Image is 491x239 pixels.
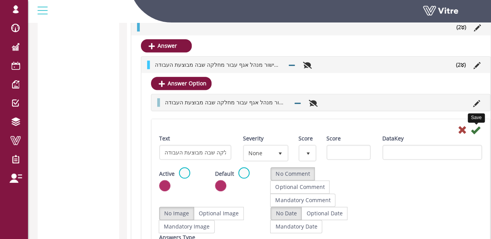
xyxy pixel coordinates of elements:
label: Score [326,134,341,143]
label: Optional Comment [270,180,330,194]
label: Optional Image [194,207,244,220]
span: select [273,146,287,160]
li: (2 ) [452,61,470,69]
label: No Image [159,207,194,220]
label: Mandatory Image [159,220,215,233]
label: Score [298,134,313,143]
label: Severity [243,134,264,143]
span: + [300,146,301,160]
label: DataKey [382,134,404,143]
span: select [301,146,315,160]
label: Default [215,170,234,178]
label: No Date [271,207,302,220]
span: כן - יש צורך באישור מנהל אגף עבור מחלקה שבה מבוצעת העבודה [155,61,309,68]
label: Optional Date [301,207,347,220]
label: No Comment [271,167,315,180]
span: None [244,146,274,160]
label: Mandatory Comment [270,194,335,207]
span: יש צורך באישור מנהל אגף עבור מחלקה שבה מבוצעת העבודה [165,99,310,106]
label: Text [159,134,170,143]
a: Answer [141,39,192,52]
a: Answer Option [151,77,212,90]
li: (2 ) [453,23,470,31]
label: Mandatory Date [270,220,322,233]
div: Save [468,113,484,122]
label: Active [159,170,175,178]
